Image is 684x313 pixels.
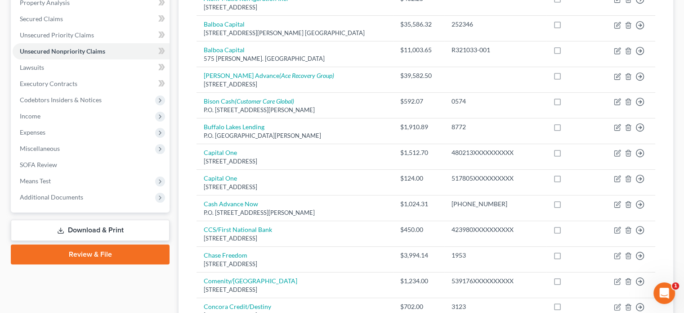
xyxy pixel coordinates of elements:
div: R321033-001 [452,45,539,54]
a: Unsecured Priority Claims [13,27,170,43]
div: [STREET_ADDRESS] [204,80,386,89]
div: 423980XXXXXXXXXX [452,225,539,234]
div: [STREET_ADDRESS][PERSON_NAME] [GEOGRAPHIC_DATA] [204,29,386,37]
a: Secured Claims [13,11,170,27]
span: SOFA Review [20,161,57,168]
div: 539176XXXXXXXXXX [452,277,539,286]
a: Balboa Capital [204,46,245,54]
a: Lawsuits [13,59,170,76]
a: Balboa Capital [204,20,245,28]
div: $1,512.70 [400,148,437,157]
a: Download & Print [11,220,170,241]
div: [STREET_ADDRESS] [204,286,386,294]
a: Unsecured Nonpriority Claims [13,43,170,59]
a: Capital One [204,174,237,182]
a: Comenity/[GEOGRAPHIC_DATA] [204,277,297,285]
a: SOFA Review [13,157,170,173]
i: (Ace Recovery Group) [279,72,334,79]
div: 3123 [452,302,539,311]
div: [STREET_ADDRESS] [204,183,386,191]
a: Capital One [204,149,237,156]
span: Secured Claims [20,15,63,23]
span: 1 [672,282,679,290]
div: P.O. [GEOGRAPHIC_DATA][PERSON_NAME] [204,132,386,140]
a: Executory Contracts [13,76,170,92]
div: P.O. [STREET_ADDRESS][PERSON_NAME] [204,106,386,114]
span: Means Test [20,177,51,185]
div: [STREET_ADDRESS] [204,3,386,12]
div: [STREET_ADDRESS] [204,260,386,268]
div: P.O. [STREET_ADDRESS][PERSON_NAME] [204,209,386,217]
span: Unsecured Nonpriority Claims [20,47,105,55]
div: $3,994.14 [400,251,437,260]
a: Bison Cash(Customer Care Global) [204,97,294,105]
span: Codebtors Insiders & Notices [20,96,102,104]
span: Executory Contracts [20,80,77,87]
div: [STREET_ADDRESS] [204,234,386,243]
div: 0574 [452,97,539,106]
i: (Customer Care Global) [235,97,294,105]
div: 480213XXXXXXXXXX [452,148,539,157]
a: Cash Advance Now [204,200,258,208]
a: Review & File [11,245,170,264]
a: Chase Freedom [204,251,247,259]
span: Miscellaneous [20,145,60,152]
a: Buffalo Lakes Lending [204,123,264,131]
a: CCS/First National Bank [204,226,272,233]
div: $39,582.50 [400,71,437,80]
span: Additional Documents [20,193,83,201]
a: Concora Credit/Destiny [204,303,271,310]
div: 1953 [452,251,539,260]
div: [STREET_ADDRESS] [204,157,386,166]
span: Expenses [20,128,45,136]
div: 517805XXXXXXXXXX [452,174,539,183]
div: 8772 [452,122,539,132]
div: $702.00 [400,302,437,311]
div: 252346 [452,20,539,29]
div: $592.07 [400,97,437,106]
span: Unsecured Priority Claims [20,31,94,39]
div: $1,234.00 [400,277,437,286]
a: [PERSON_NAME] Advance(Ace Recovery Group) [204,72,334,79]
div: $1,910.89 [400,122,437,132]
div: $124.00 [400,174,437,183]
iframe: Intercom live chat [653,282,675,304]
div: $11,003.65 [400,45,437,54]
span: Lawsuits [20,64,44,71]
div: $35,586.32 [400,20,437,29]
div: $450.00 [400,225,437,234]
div: [PHONE_NUMBER] [452,200,539,209]
span: Income [20,112,40,120]
div: $1,024.31 [400,200,437,209]
div: 575 [PERSON_NAME]. [GEOGRAPHIC_DATA] [204,54,386,63]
